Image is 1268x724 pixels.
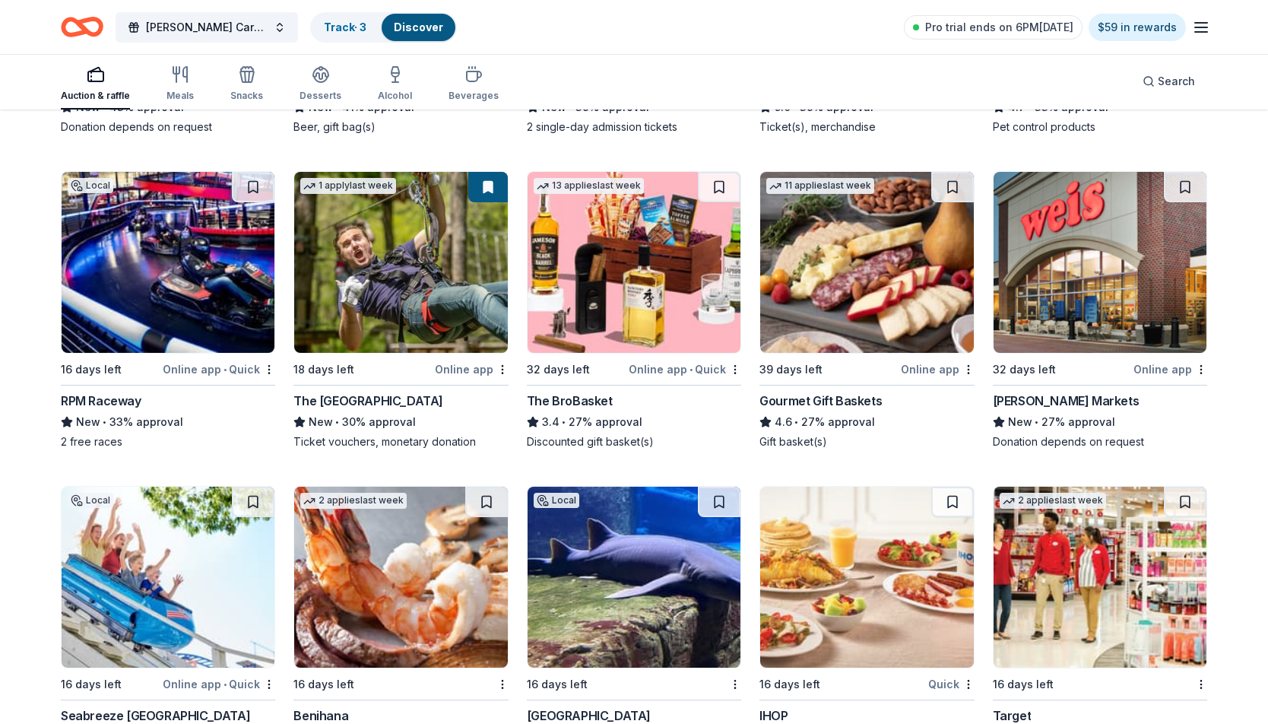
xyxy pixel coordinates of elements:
[993,392,1140,410] div: [PERSON_NAME] Markets
[527,675,588,694] div: 16 days left
[223,678,227,691] span: •
[527,171,741,449] a: Image for The BroBasket13 applieslast week32 days leftOnline app•QuickThe BroBasket3.4•27% approv...
[760,487,973,668] img: Image for IHOP
[925,18,1073,37] span: Pro trial ends on 6PM[DATE]
[527,119,741,135] div: 2 single-day admission tickets
[300,178,396,194] div: 1 apply last week
[309,413,333,431] span: New
[1130,66,1207,97] button: Search
[378,59,412,110] button: Alcohol
[759,392,882,410] div: Gourmet Gift Baskets
[310,12,457,43] button: Track· 3Discover
[449,90,499,102] div: Beverages
[542,413,560,431] span: 3.4
[300,493,407,509] div: 2 applies last week
[68,493,113,508] div: Local
[61,90,130,102] div: Auction & raffle
[300,90,341,102] div: Desserts
[378,90,412,102] div: Alcohol
[294,487,507,668] img: Image for Benihana
[759,360,823,379] div: 39 days left
[527,392,613,410] div: The BroBasket
[1000,493,1106,509] div: 2 applies last week
[527,360,590,379] div: 32 days left
[901,360,975,379] div: Online app
[760,172,973,353] img: Image for Gourmet Gift Baskets
[103,416,106,428] span: •
[293,675,354,694] div: 16 days left
[61,171,275,449] a: Image for RPM RacewayLocal16 days leftOnline app•QuickRPM RacewayNew•33% approval2 free races
[759,171,974,449] a: Image for Gourmet Gift Baskets11 applieslast week39 days leftOnline appGourmet Gift Baskets4.6•27...
[534,493,579,508] div: Local
[300,59,341,110] button: Desserts
[766,178,874,194] div: 11 applies last week
[928,675,975,694] div: Quick
[1158,72,1195,90] span: Search
[116,12,298,43] button: [PERSON_NAME] Cares Annual Trick or Trunk
[759,119,974,135] div: Ticket(s), merchandise
[394,21,443,33] a: Discover
[993,171,1207,449] a: Image for Weis Markets32 days leftOnline app[PERSON_NAME] MarketsNew•27% approvalDonation depends...
[294,172,507,353] img: Image for The Adventure Park
[76,413,100,431] span: New
[994,487,1206,668] img: Image for Target
[562,416,566,428] span: •
[293,171,508,449] a: Image for The Adventure Park1 applylast week18 days leftOnline appThe [GEOGRAPHIC_DATA]New•30% ap...
[293,392,443,410] div: The [GEOGRAPHIC_DATA]
[68,178,113,193] div: Local
[1089,14,1186,41] a: $59 in rewards
[993,434,1207,449] div: Donation depends on request
[61,434,275,449] div: 2 free races
[230,59,263,110] button: Snacks
[993,360,1056,379] div: 32 days left
[230,90,263,102] div: Snacks
[1035,416,1038,428] span: •
[293,360,354,379] div: 18 days left
[993,675,1054,694] div: 16 days left
[759,434,974,449] div: Gift basket(s)
[904,15,1083,40] a: Pro trial ends on 6PM[DATE]
[293,119,508,135] div: Beer, gift bag(s)
[1133,360,1207,379] div: Online app
[163,360,275,379] div: Online app Quick
[795,416,799,428] span: •
[1028,101,1032,113] span: •
[759,675,820,694] div: 16 days left
[993,413,1207,431] div: 27% approval
[61,9,103,45] a: Home
[994,172,1206,353] img: Image for Weis Markets
[61,413,275,431] div: 33% approval
[61,360,122,379] div: 16 days left
[293,413,508,431] div: 30% approval
[61,392,141,410] div: RPM Raceway
[1008,413,1032,431] span: New
[166,59,194,110] button: Meals
[629,360,741,379] div: Online app Quick
[62,172,274,353] img: Image for RPM Raceway
[759,413,974,431] div: 27% approval
[163,675,275,694] div: Online app Quick
[223,364,227,376] span: •
[993,119,1207,135] div: Pet control products
[336,416,340,428] span: •
[527,413,741,431] div: 27% approval
[61,119,275,135] div: Donation depends on request
[336,101,340,113] span: •
[775,413,792,431] span: 4.6
[569,101,572,113] span: •
[435,360,509,379] div: Online app
[146,18,268,37] span: [PERSON_NAME] Cares Annual Trick or Trunk
[293,434,508,449] div: Ticket vouchers, monetary donation
[689,364,693,376] span: •
[534,178,644,194] div: 13 applies last week
[61,675,122,694] div: 16 days left
[528,172,740,353] img: Image for The BroBasket
[324,21,366,33] a: Track· 3
[166,90,194,102] div: Meals
[103,101,106,113] span: •
[61,59,130,110] button: Auction & raffle
[794,101,797,113] span: •
[527,434,741,449] div: Discounted gift basket(s)
[62,487,274,668] img: Image for Seabreeze Amusement Park
[449,59,499,110] button: Beverages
